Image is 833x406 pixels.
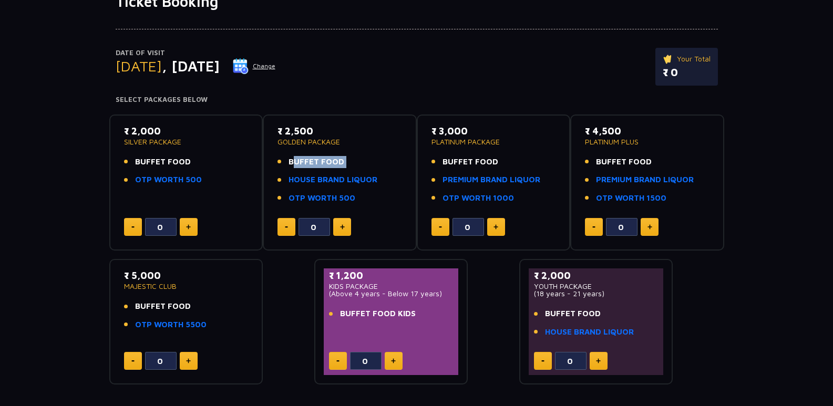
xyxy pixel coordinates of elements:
[663,65,711,80] p: ₹ 0
[493,224,498,230] img: plus
[391,358,396,363] img: plus
[162,57,220,75] span: , [DATE]
[545,326,634,338] a: HOUSE BRAND LIQUOR
[289,192,355,204] a: OTP WORTH 500
[124,268,249,283] p: ₹ 5,000
[131,360,135,362] img: minus
[289,174,377,186] a: HOUSE BRAND LIQUOR
[116,96,718,104] h4: Select Packages Below
[135,156,191,168] span: BUFFET FOOD
[135,174,202,186] a: OTP WORTH 500
[336,360,340,362] img: minus
[289,156,344,168] span: BUFFET FOOD
[596,174,694,186] a: PREMIUM BRAND LIQUOR
[443,156,498,168] span: BUFFET FOOD
[647,224,652,230] img: plus
[534,268,659,283] p: ₹ 2,000
[186,358,191,363] img: plus
[135,300,191,313] span: BUFFET FOOD
[431,124,556,138] p: ₹ 3,000
[596,358,601,363] img: plus
[585,124,709,138] p: ₹ 4,500
[534,283,659,290] p: YOUTH PACKAGE
[131,226,135,228] img: minus
[534,290,659,297] p: (18 years - 21 years)
[186,224,191,230] img: plus
[116,48,276,58] p: Date of Visit
[277,124,402,138] p: ₹ 2,500
[329,290,454,297] p: (Above 4 years - Below 17 years)
[443,192,514,204] a: OTP WORTH 1000
[439,226,442,228] img: minus
[340,224,345,230] img: plus
[124,283,249,290] p: MAJESTIC CLUB
[116,57,162,75] span: [DATE]
[329,268,454,283] p: ₹ 1,200
[592,226,595,228] img: minus
[541,360,544,362] img: minus
[285,226,288,228] img: minus
[277,138,402,145] p: GOLDEN PACKAGE
[135,319,207,331] a: OTP WORTH 5500
[585,138,709,145] p: PLATINUM PLUS
[124,124,249,138] p: ₹ 2,000
[431,138,556,145] p: PLATINUM PACKAGE
[663,53,674,65] img: ticket
[443,174,540,186] a: PREMIUM BRAND LIQUOR
[545,308,601,320] span: BUFFET FOOD
[124,138,249,145] p: SILVER PACKAGE
[329,283,454,290] p: KIDS PACKAGE
[232,58,276,75] button: Change
[596,192,666,204] a: OTP WORTH 1500
[340,308,416,320] span: BUFFET FOOD KIDS
[596,156,652,168] span: BUFFET FOOD
[663,53,711,65] p: Your Total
